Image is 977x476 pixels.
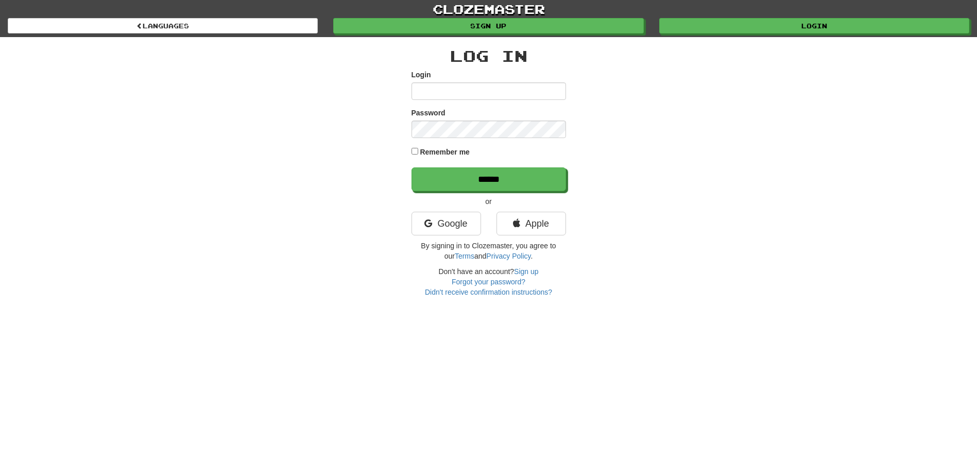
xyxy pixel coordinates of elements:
p: By signing in to Clozemaster, you agree to our and . [412,241,566,261]
h2: Log In [412,47,566,64]
div: Don't have an account? [412,266,566,297]
a: Sign up [514,267,538,276]
a: Languages [8,18,318,33]
a: Sign up [333,18,643,33]
a: Google [412,212,481,235]
a: Privacy Policy [486,252,530,260]
a: Forgot your password? [452,278,525,286]
a: Didn't receive confirmation instructions? [425,288,552,296]
label: Remember me [420,147,470,157]
p: or [412,196,566,207]
label: Login [412,70,431,80]
a: Apple [496,212,566,235]
a: Login [659,18,969,33]
label: Password [412,108,445,118]
a: Terms [455,252,474,260]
